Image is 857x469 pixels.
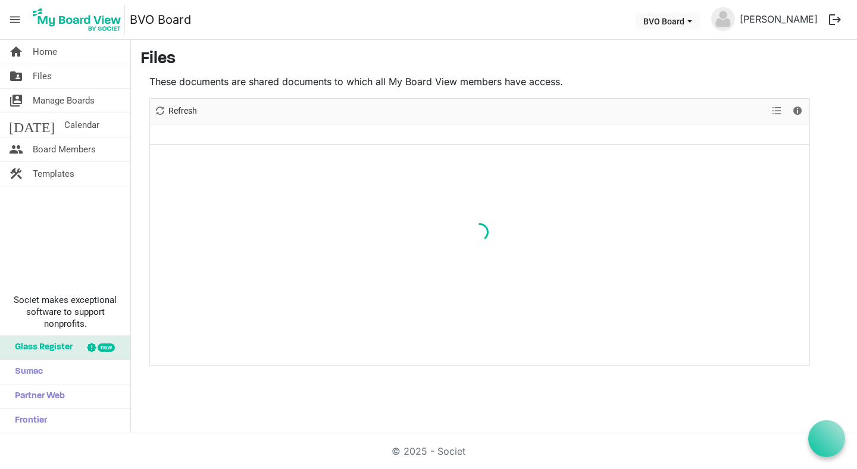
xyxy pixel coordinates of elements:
span: Manage Boards [33,89,95,112]
span: Societ makes exceptional software to support nonprofits. [5,294,125,330]
p: These documents are shared documents to which all My Board View members have access. [149,74,810,89]
span: switch_account [9,89,23,112]
span: menu [4,8,26,31]
span: Partner Web [9,384,65,408]
span: construction [9,162,23,186]
span: people [9,137,23,161]
span: Calendar [64,113,99,137]
a: [PERSON_NAME] [735,7,822,31]
img: no-profile-picture.svg [711,7,735,31]
span: Home [33,40,57,64]
span: [DATE] [9,113,55,137]
a: © 2025 - Societ [392,445,465,457]
span: Templates [33,162,74,186]
span: Files [33,64,52,88]
span: folder_shared [9,64,23,88]
a: BVO Board [130,8,191,32]
a: My Board View Logo [29,5,130,35]
h3: Files [140,49,847,70]
span: Board Members [33,137,96,161]
button: logout [822,7,847,32]
span: Sumac [9,360,43,384]
button: BVO Board dropdownbutton [636,12,700,29]
img: My Board View Logo [29,5,125,35]
div: new [98,343,115,352]
span: home [9,40,23,64]
span: Frontier [9,409,47,433]
span: Glass Register [9,336,73,359]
